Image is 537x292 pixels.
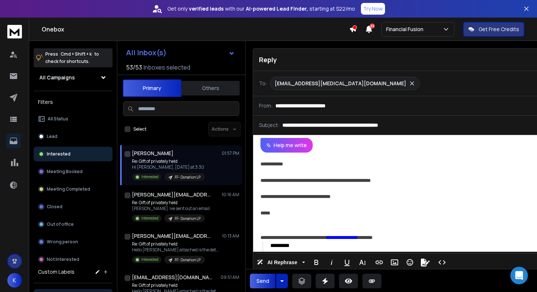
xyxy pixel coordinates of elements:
[47,116,68,122] p: All Status
[222,233,239,239] p: 10:13 AM
[132,150,174,157] h1: [PERSON_NAME]
[34,235,113,249] button: Wrong person
[255,255,306,270] button: AI Rephrase
[340,255,354,270] button: Underline (⌘U)
[435,255,449,270] button: Code View
[34,147,113,161] button: Interested
[144,63,190,72] h3: Inboxes selected
[34,97,113,107] h3: Filters
[38,268,75,276] h3: Custom Labels
[260,138,313,153] button: Help me write
[479,26,519,33] p: Get Free Credits
[7,273,22,288] button: K
[132,247,220,253] p: Hello [PERSON_NAME] attached is the detailed
[120,45,241,60] button: All Inbox(s)
[7,25,22,38] img: logo
[126,63,142,72] span: 53 / 53
[141,174,159,180] p: Interested
[34,252,113,267] button: Not Interested
[126,49,167,56] h1: All Inbox(s)
[123,79,181,97] button: Primary
[132,206,210,211] p: [PERSON_NAME] ive sent out an email
[60,50,93,58] span: Cmd + Shift + k
[47,204,62,210] p: Closed
[47,134,57,139] p: Lead
[403,255,417,270] button: Emoticons
[259,80,267,87] p: To:
[175,216,201,221] p: FF- Donation LP
[132,241,220,247] p: Re: Gift of privately held
[463,22,524,37] button: Get Free Credits
[132,164,205,170] p: Hi [PERSON_NAME], [DATE] at 3:30
[259,102,273,109] p: From:
[175,257,201,263] p: FF- Donation LP
[361,3,385,15] button: Try Now
[221,274,239,280] p: 09:51 AM
[132,282,220,288] p: Re: Gift of privately held
[246,5,308,12] strong: AI-powered Lead Finder,
[175,175,201,180] p: FF- Donation LP
[386,26,426,33] p: Financial Fusion
[259,55,277,65] p: Reply
[34,199,113,214] button: Closed
[132,200,210,206] p: Re: Gift of privately held
[141,257,159,262] p: Interested
[325,255,339,270] button: Italic (⌘I)
[132,158,205,164] p: Re: Gift of privately held
[275,80,406,87] p: [EMAIL_ADDRESS][MEDICAL_DATA][DOMAIN_NAME]
[133,126,146,132] label: Select
[45,50,99,65] p: Press to check for shortcuts.
[167,5,355,12] p: Get only with our starting at $22/mo
[510,267,528,284] div: Open Intercom Messenger
[34,164,113,179] button: Meeting Booked
[222,192,239,198] p: 10:16 AM
[132,191,212,198] h1: [PERSON_NAME][EMAIL_ADDRESS][PERSON_NAME][DOMAIN_NAME]
[34,217,113,232] button: Out of office
[47,239,78,245] p: Wrong person
[418,255,432,270] button: Signature
[47,151,71,157] p: Interested
[132,274,212,281] h1: [EMAIL_ADDRESS][DOMAIN_NAME]
[370,23,375,29] span: 35
[363,5,383,12] p: Try Now
[266,259,299,266] span: AI Rephrase
[47,221,74,227] p: Out of office
[355,255,369,270] button: More Text
[250,274,275,288] button: Send
[309,255,323,270] button: Bold (⌘B)
[222,150,239,156] p: 01:57 PM
[372,255,386,270] button: Insert Link (⌘K)
[34,70,113,85] button: All Campaigns
[42,25,349,34] h1: Onebox
[47,186,90,192] p: Meeting Completed
[34,182,113,196] button: Meeting Completed
[189,5,224,12] strong: verified leads
[181,80,240,96] button: Others
[47,257,79,262] p: Not Interested
[34,129,113,144] button: Lead
[388,255,401,270] button: Insert Image (⌘P)
[132,232,212,240] h1: [PERSON_NAME][EMAIL_ADDRESS][DOMAIN_NAME]
[34,112,113,126] button: All Status
[259,121,279,129] p: Subject:
[141,216,159,221] p: Interested
[47,169,83,175] p: Meeting Booked
[39,74,75,81] h1: All Campaigns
